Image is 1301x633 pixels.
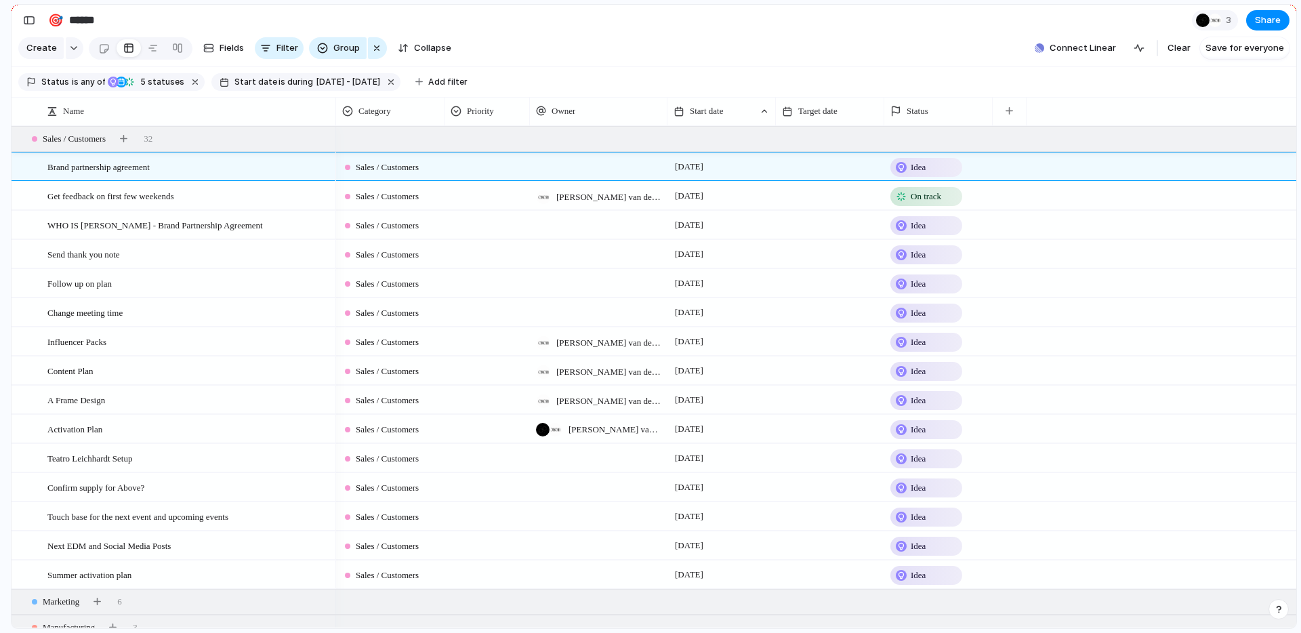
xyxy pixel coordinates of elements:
button: 🎯 [45,9,66,31]
span: statuses [136,76,184,88]
button: Clear [1162,37,1196,59]
span: Next EDM and Social Media Posts [47,537,171,553]
span: Clear [1168,41,1191,55]
span: Summer activation plan [47,567,131,582]
span: 6 [117,595,122,609]
span: Confirm supply for Above? [47,479,144,495]
span: Touch base for the next event and upcoming events [47,508,228,524]
span: Content Plan [47,363,94,378]
button: 5 statuses [106,75,187,89]
button: Share [1246,10,1289,30]
button: Group [309,37,367,59]
span: Sales / Customers [356,569,419,582]
span: Filter [276,41,298,55]
span: Share [1255,14,1281,27]
span: is [72,76,79,88]
span: Collapse [414,41,451,55]
span: [DATE] [672,567,707,583]
span: Marketing [43,595,79,609]
span: Follow up on plan [47,275,112,291]
span: Status [41,76,69,88]
button: Filter [255,37,304,59]
span: Activation Plan [47,421,102,436]
div: 🎯 [48,11,63,29]
button: Connect Linear [1029,38,1121,58]
span: Influencer Packs [47,333,106,349]
span: 3 [1226,14,1235,27]
span: Send thank you note [47,246,120,262]
span: Group [333,41,360,55]
span: Sales / Customers [43,132,106,146]
span: 5 [136,77,148,87]
span: Fields [220,41,244,55]
span: Name [63,104,84,118]
span: Idea [911,569,926,582]
span: Teatro Leichhardt Setup [47,450,132,466]
span: Change meeting time [47,304,123,320]
span: any of [79,76,105,88]
span: Brand partnership agreement [47,159,150,174]
button: isany of [69,75,108,89]
button: Collapse [392,37,457,59]
button: Fields [198,37,249,59]
span: Get feedback on first few weekends [47,188,174,203]
span: Connect Linear [1050,41,1116,55]
span: A Frame Design [47,392,105,407]
button: Create [18,37,64,59]
span: Save for everyone [1205,41,1284,55]
span: Create [26,41,57,55]
button: Save for everyone [1200,37,1289,59]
